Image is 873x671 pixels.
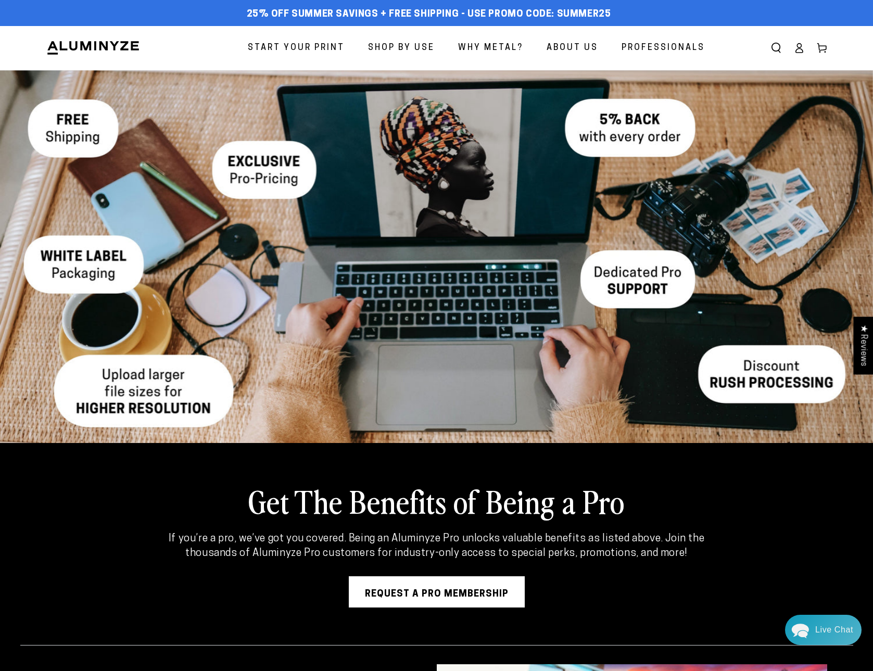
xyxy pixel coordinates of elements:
[853,316,873,374] div: Click to open Judge.me floating reviews tab
[622,41,705,56] span: Professionals
[785,615,862,645] div: Chat widget toggle
[368,41,435,56] span: Shop By Use
[765,36,788,59] summary: Search our site
[458,41,523,56] span: Why Metal?
[815,615,853,645] div: Contact Us Directly
[360,34,442,62] a: Shop By Use
[614,34,713,62] a: Professionals
[539,34,606,62] a: About Us
[46,40,140,56] img: Aluminyze
[98,480,775,521] h2: Get The Benefits of Being a Pro
[450,34,531,62] a: Why Metal?
[247,9,611,20] span: 25% off Summer Savings + Free Shipping - Use Promo Code: SUMMER25
[547,41,598,56] span: About Us
[240,34,352,62] a: Start Your Print
[149,531,724,561] p: If you’re a pro, we’ve got you covered. Being an Aluminyze Pro unlocks valuable benefits as liste...
[349,576,525,607] a: Request A Pro Membership
[248,41,345,56] span: Start Your Print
